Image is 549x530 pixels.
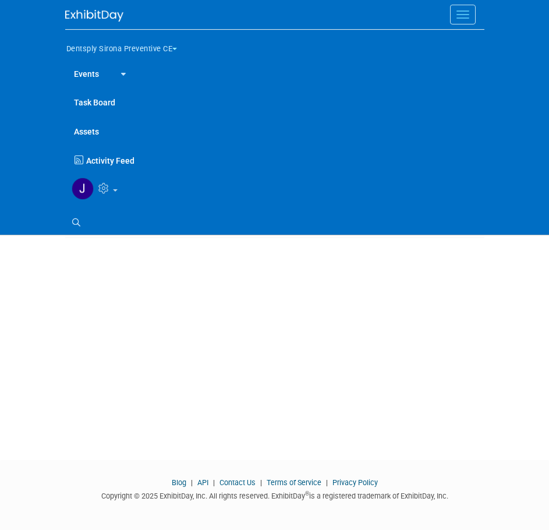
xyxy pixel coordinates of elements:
a: API [197,478,208,487]
a: Terms of Service [267,478,321,487]
span: Activity Feed [86,156,134,165]
img: John Pennabaker [72,178,94,200]
span: | [257,478,265,487]
a: Privacy Policy [332,478,378,487]
a: Contact Us [219,478,256,487]
span: | [323,478,331,487]
sup: ® [305,490,309,497]
span: | [210,478,218,487]
a: Events [65,59,108,88]
span: | [188,478,196,487]
img: ExhibitDay [65,10,123,22]
a: Activity Feed [72,146,484,169]
a: Task Board [65,87,484,116]
button: Dentsply Sirona Preventive CE [65,34,192,59]
a: Assets [65,116,484,146]
div: Copyright © 2025 ExhibitDay, Inc. All rights reserved. ExhibitDay is a registered trademark of Ex... [65,488,484,501]
a: Blog [172,478,186,487]
button: Menu [450,5,476,24]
